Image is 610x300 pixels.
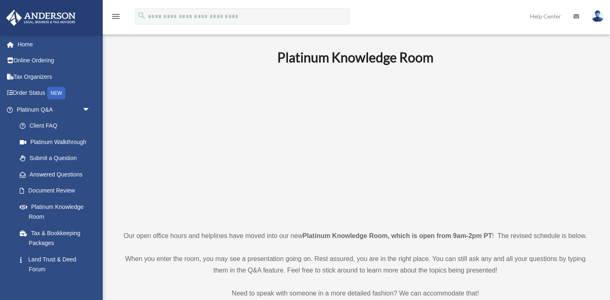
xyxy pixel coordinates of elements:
a: Tax Organizers [6,69,103,85]
i: search [137,11,146,20]
a: Answered Questions [12,166,103,183]
a: Platinum Q&Aarrow_drop_down [6,101,103,118]
strong: Platinum Knowledge Room, which is open from 9am-2pm PT [303,232,492,239]
a: Client FAQ [12,118,103,134]
a: Submit a Question [12,150,103,167]
b: Platinum Knowledge Room [277,49,433,65]
a: Document Review [12,183,103,199]
img: User Pic [592,10,604,22]
p: Need to speak with someone in a more detailed fashion? We can accommodate that! [117,288,594,299]
p: Our open office hours and helplines have moved into our new ! The revised schedule is below. [117,230,594,242]
iframe: 231110_Toby_KnowledgeRoom [232,76,479,215]
div: NEW [47,87,65,99]
p: When you enter the room, you may see a presentation going on. Rest assured, you are in the right ... [117,253,594,276]
a: Order StatusNEW [6,85,103,102]
a: menu [111,14,121,21]
span: arrow_drop_down [82,101,99,118]
i: menu [111,11,121,21]
a: Tax & Bookkeeping Packages [12,225,103,251]
a: Platinum Knowledge Room [12,199,99,225]
img: Anderson Advisors Platinum Portal [4,10,78,26]
a: Platinum Walkthrough [12,134,103,150]
a: Home [6,36,103,53]
a: Land Trust & Deed Forum [12,251,103,277]
a: Online Ordering [6,53,103,69]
